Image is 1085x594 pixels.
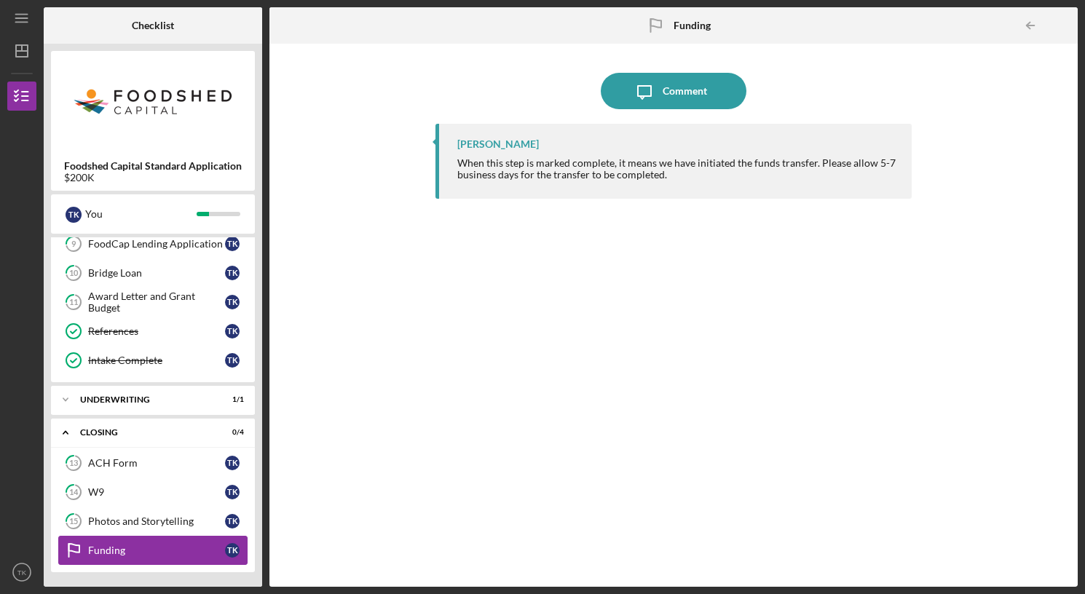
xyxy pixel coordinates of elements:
[66,207,82,223] div: T K
[225,324,240,338] div: T K
[225,295,240,309] div: T K
[225,237,240,251] div: T K
[64,172,242,183] div: $200K
[69,488,79,497] tspan: 14
[58,478,248,507] a: 14W9TK
[69,459,78,468] tspan: 13
[58,317,248,346] a: ReferencesTK
[69,269,79,278] tspan: 10
[64,160,242,172] b: Foodshed Capital Standard Application
[51,58,255,146] img: Product logo
[218,395,244,404] div: 1 / 1
[58,346,248,375] a: Intake CompleteTK
[663,73,707,109] div: Comment
[225,456,240,470] div: T K
[132,20,174,31] b: Checklist
[225,266,240,280] div: T K
[88,544,225,556] div: Funding
[58,507,248,536] a: 15Photos and StorytellingTK
[7,558,36,587] button: TK
[457,157,897,181] div: When this step is marked complete, it means we have initiated the funds transfer. Please allow 5-...
[88,290,225,314] div: Award Letter and Grant Budget
[58,288,248,317] a: 11Award Letter and Grant BudgetTK
[58,448,248,478] a: 13ACH FormTK
[674,20,711,31] b: Funding
[88,457,225,469] div: ACH Form
[225,353,240,368] div: T K
[88,355,225,366] div: Intake Complete
[85,202,197,226] div: You
[88,238,225,250] div: FoodCap Lending Application
[69,298,78,307] tspan: 11
[80,428,208,437] div: Closing
[17,569,27,577] text: TK
[88,486,225,498] div: W9
[225,485,240,499] div: T K
[58,536,248,565] a: FundingTK
[88,325,225,337] div: References
[80,395,208,404] div: Underwriting
[88,267,225,279] div: Bridge Loan
[69,517,78,526] tspan: 15
[225,514,240,528] div: T K
[457,138,539,150] div: [PERSON_NAME]
[218,428,244,437] div: 0 / 4
[58,229,248,258] a: 9FoodCap Lending ApplicationTK
[88,515,225,527] div: Photos and Storytelling
[601,73,746,109] button: Comment
[225,543,240,558] div: T K
[58,258,248,288] a: 10Bridge LoanTK
[71,239,76,249] tspan: 9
